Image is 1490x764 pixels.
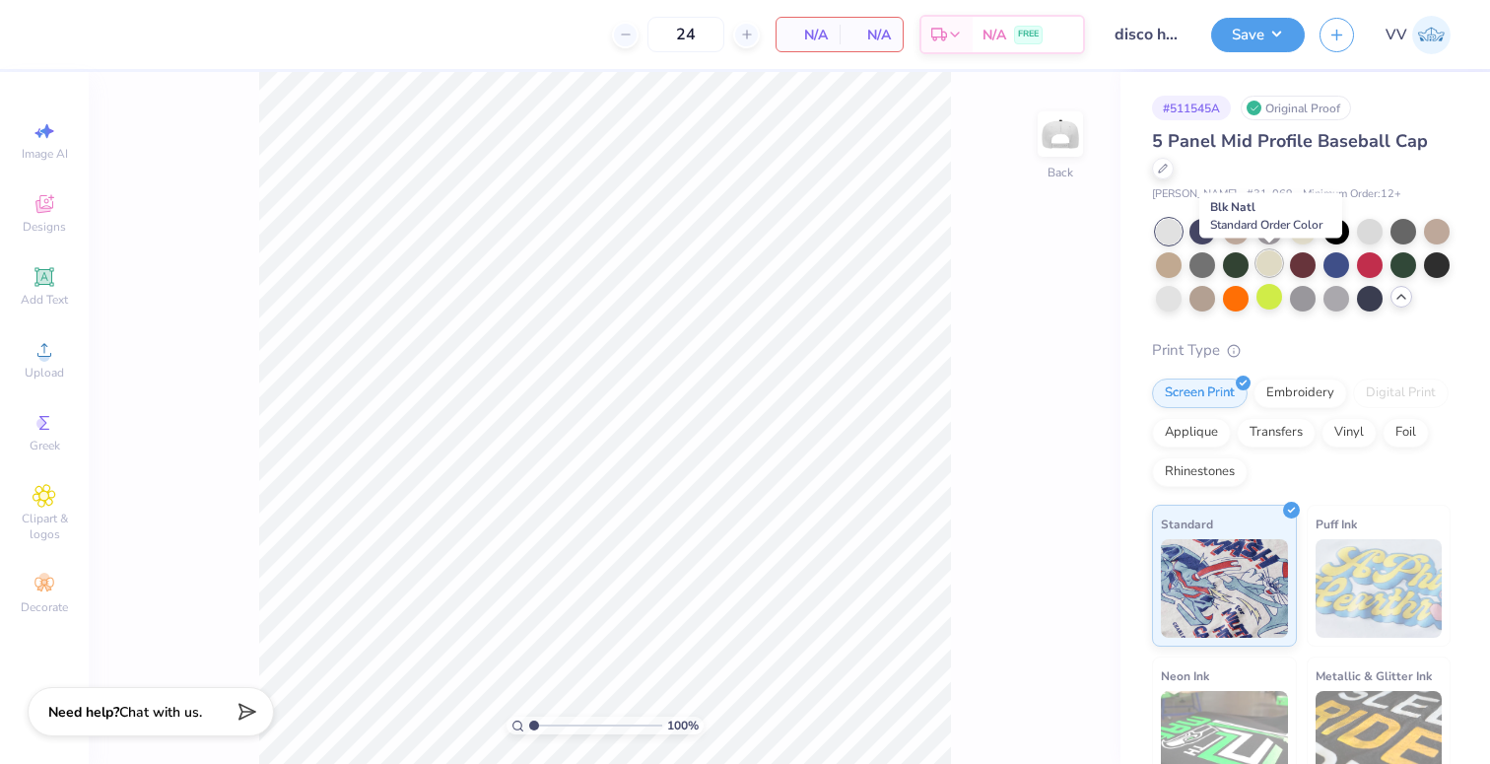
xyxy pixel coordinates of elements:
span: N/A [788,25,828,45]
a: VV [1386,16,1451,54]
span: Chat with us. [119,703,202,722]
span: Standard [1161,514,1213,534]
div: Vinyl [1321,418,1377,448]
div: Foil [1383,418,1429,448]
span: Minimum Order: 12 + [1303,186,1401,203]
img: Puff Ink [1316,539,1443,638]
span: Designs [23,219,66,235]
span: 5 Panel Mid Profile Baseball Cap [1152,129,1428,153]
span: FREE [1018,28,1039,41]
span: N/A [851,25,891,45]
span: VV [1386,24,1407,46]
span: Image AI [22,146,68,162]
div: Blk Natl [1199,193,1342,239]
div: Embroidery [1253,379,1347,408]
span: Standard Order Color [1210,217,1322,233]
span: Upload [25,365,64,381]
button: Save [1211,18,1305,52]
div: Applique [1152,418,1231,448]
div: Screen Print [1152,379,1248,408]
img: Standard [1161,539,1288,638]
span: N/A [982,25,1006,45]
span: [PERSON_NAME] [1152,186,1237,203]
span: Neon Ink [1161,665,1209,686]
strong: Need help? [48,703,119,722]
div: # 511545A [1152,96,1231,120]
div: Back [1048,164,1073,181]
div: Print Type [1152,339,1451,362]
div: Digital Print [1353,379,1449,408]
div: Rhinestones [1152,457,1248,487]
input: Untitled Design [1100,15,1196,54]
span: Puff Ink [1316,514,1357,534]
div: Original Proof [1241,96,1351,120]
span: Metallic & Glitter Ink [1316,665,1432,686]
span: 100 % [667,717,699,734]
img: Via Villanueva [1412,16,1451,54]
img: Back [1041,114,1080,154]
input: – – [647,17,724,52]
div: Transfers [1237,418,1316,448]
span: Add Text [21,292,68,308]
span: Greek [30,438,60,453]
span: Clipart & logos [10,511,79,542]
span: Decorate [21,599,68,615]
